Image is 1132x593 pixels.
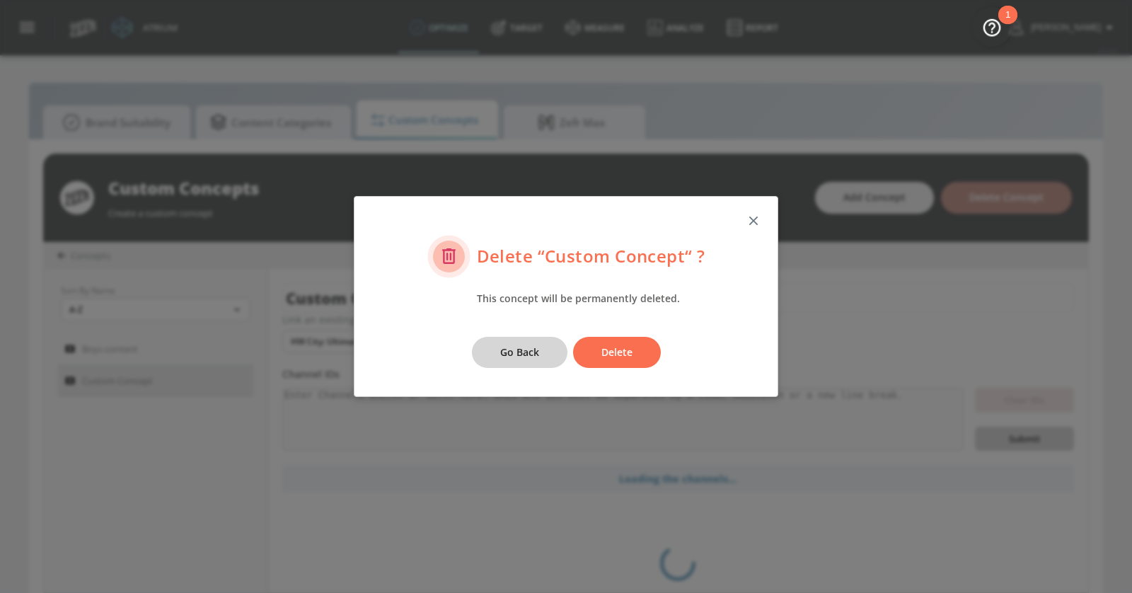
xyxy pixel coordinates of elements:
[500,344,539,362] span: Go Back
[972,7,1012,47] button: Open Resource Center, 1 new notification
[573,337,661,369] button: Delete
[601,344,633,362] span: Delete
[477,246,705,267] h5: Delete “ Custom Concept “ ?
[477,289,705,309] div: This concept will be permanently deleted.
[1005,15,1010,33] div: 1
[472,337,567,369] button: Go Back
